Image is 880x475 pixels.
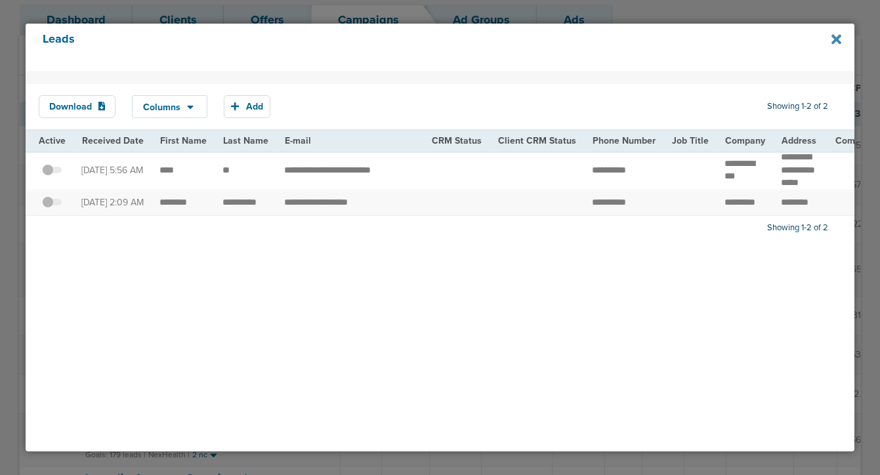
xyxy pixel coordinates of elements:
[663,131,717,151] th: Job Title
[73,190,152,216] td: [DATE] 2:09 AM
[717,131,773,151] th: Company
[490,131,584,151] th: Client CRM Status
[767,222,828,234] span: Showing 1-2 of 2
[593,135,656,146] span: Phone Number
[246,102,263,113] span: Add
[223,135,268,146] span: Last Name
[767,101,828,112] span: Showing 1-2 of 2
[285,135,311,146] span: E-mail
[773,131,827,151] th: Address
[160,135,207,146] span: First Name
[82,135,144,146] span: Received Date
[39,135,66,146] span: Active
[432,135,482,146] span: CRM Status
[143,103,180,112] span: Columns
[39,95,116,118] button: Download
[73,151,152,190] td: [DATE] 5:56 AM
[224,95,270,118] button: Add
[43,32,762,62] h4: Leads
